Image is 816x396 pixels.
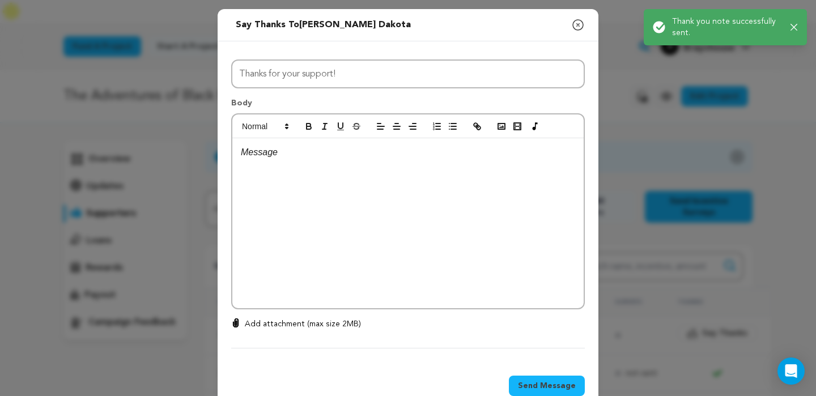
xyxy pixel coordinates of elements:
span: Send Message [518,380,576,391]
p: Add attachment (max size 2MB) [245,318,361,330]
div: Open Intercom Messenger [777,357,805,385]
input: Subject [231,59,585,88]
p: Thank you note successfully sent. [672,16,781,39]
div: Say thanks to [236,18,411,32]
p: Body [231,97,585,113]
button: Send Message [509,376,585,396]
span: [PERSON_NAME] Dakota [299,20,411,29]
